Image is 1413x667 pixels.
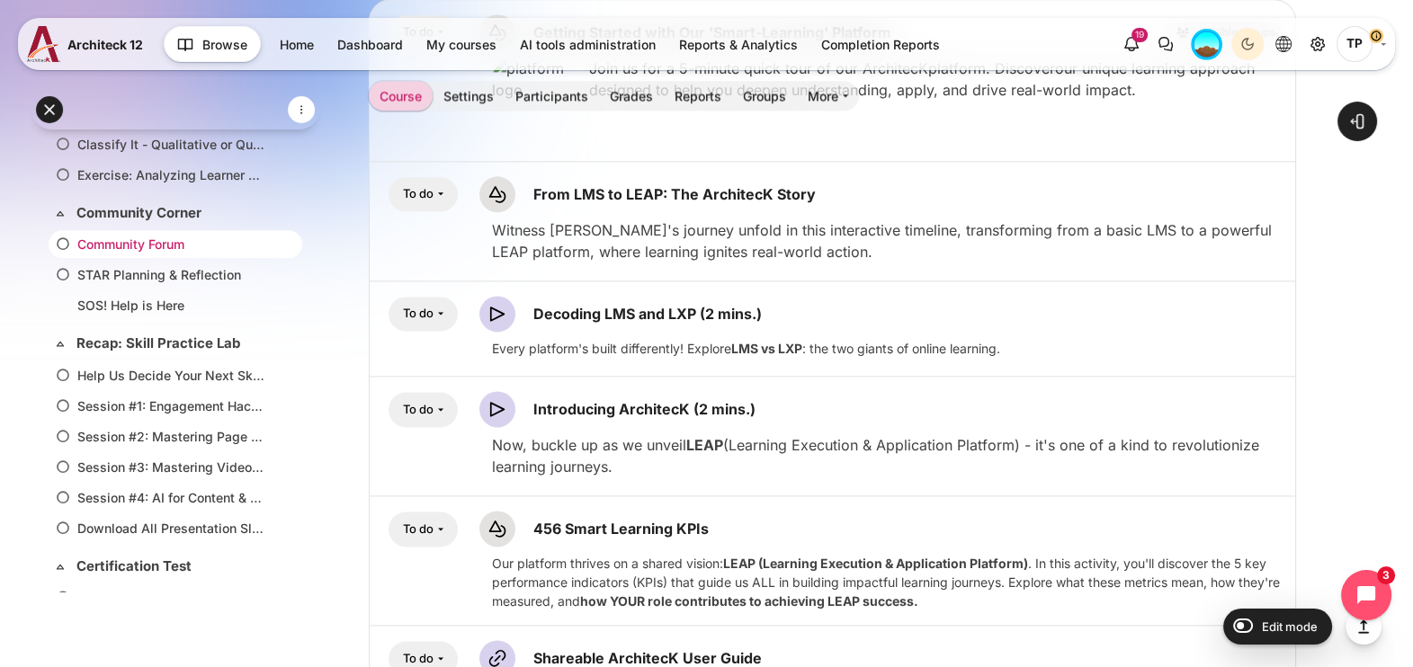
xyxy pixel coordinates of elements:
[1337,26,1386,62] a: User menu
[723,556,1028,571] strong: LEAP (Learning Execution & Application Platform)
[27,26,150,62] a: A12 A12 Architeck 12
[492,434,1281,477] p: Now, buckle up as we unveil (Learning Execution & Application Platform) - it's one of a kind to r...
[599,81,664,111] a: Grades
[492,219,1281,262] p: Witness [PERSON_NAME]'s journey unfold in this interactive timeline, transforming from a basic LM...
[389,392,458,427] button: To do
[77,235,266,253] a: Community Forum
[389,177,458,212] button: To do
[1131,28,1148,42] div: 19
[67,35,143,54] span: Architeck 12
[1115,28,1148,60] div: Show notification window with 19 new notifications
[797,81,859,111] a: More
[76,333,271,354] a: Recap: Skill Practice Lab
[77,427,266,446] a: Session #2: Mastering Page & URL
[492,339,1281,362] div: Every platform's built differently! Explore : the two giants of online learning.
[533,520,709,538] a: 456 Smart Learning KPIs
[533,305,762,323] a: Decoding LMS and LXP (2 mins.)
[731,341,802,356] strong: LMS vs LXP
[1262,619,1318,634] span: Edit mode
[77,296,266,315] a: SOS! Help is Here
[51,334,69,352] span: Collapse
[492,58,1281,101] p: Join us for a 5-minute quick tour of our ArchitecK platform. Discover
[664,81,732,111] a: Reports
[492,554,1281,610] div: Our platform thrives on a shared vision: . In this activity, you'll discover the 5 key performanc...
[164,26,261,62] button: Browse
[77,396,266,415] a: Session #1: Engagement Hacks 101
[389,511,458,547] div: Completion requirements for 456 Smart Learning KPIs
[77,265,266,284] a: STAR Planning & Reflection
[389,511,458,547] button: To do
[668,30,809,59] a: Reports & Analytics
[533,400,756,418] a: Introducing ArchitecK (2 mins.)
[269,30,325,59] a: Home
[76,556,271,577] a: Certification Test
[580,593,918,609] strong: how YOUR role contributes to achieving LEAP success.
[479,296,515,332] img: Video Time icon
[77,165,266,184] a: Exercise: Analyzing Learner Data to Improve a Program
[77,519,266,538] a: Download All Presentation Slides
[533,649,762,667] a: Shareable ArchitecK User Guide
[1231,28,1264,60] button: Light Mode Dark Mode
[389,297,458,332] div: Completion requirements for Decoding LMS and LXP (2 mins.)
[509,30,666,59] a: AI tools administration
[479,176,515,212] img: H5P icon
[1191,28,1222,60] div: Level #1
[202,35,247,54] span: Browse
[51,557,69,575] span: Collapse
[77,458,266,476] a: Session #3: Mastering Video Time, File, & Folder
[479,511,515,547] img: H5P icon
[51,204,69,222] span: Collapse
[77,135,266,154] a: Classify It - Qualitative or Quantitative?
[369,81,433,111] a: Course
[589,59,1255,99] span: .
[505,81,599,111] a: Participants
[732,81,797,111] a: Groups
[389,15,458,50] button: To do
[479,14,515,50] img: H5P icon
[1301,28,1334,60] a: Site administration
[389,177,458,212] div: Completion requirements for From LMS to LEAP: The ArchitecK Story
[479,391,515,427] img: Video Time icon
[389,15,458,50] div: Completion requirements for Getting Started with Our 'Smart-Learning' Platform
[810,30,951,59] a: Completion Reports
[326,30,414,59] a: Dashboard
[1191,29,1222,60] img: Level #1
[76,203,271,224] a: Community Corner
[389,297,458,332] button: To do
[1184,28,1230,60] a: Level #1
[589,59,1255,99] span: our unique learning approach designed to help you deepen understanding, apply, and drive real-wor...
[77,588,266,607] a: ArchitecK 101 Test
[1346,609,1382,645] button: Go to top
[1337,26,1373,62] span: Thanyaphon Pongpaichet
[1149,28,1182,60] button: There are 0 unread conversations
[686,436,723,454] strong: LEAP
[1267,28,1300,60] button: Languages
[433,81,505,111] a: Settings
[27,26,60,62] img: A12
[533,185,816,203] a: From LMS to LEAP: The ArchitecK Story
[416,30,507,59] a: My courses
[1234,31,1261,58] div: Dark Mode
[77,366,266,385] a: Help Us Decide Your Next Skill Practice Lab's Topic
[77,488,266,507] a: Session #4: AI for Content & Activity Design
[389,392,458,427] div: Completion requirements for Introducing ArchitecK (2 mins.)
